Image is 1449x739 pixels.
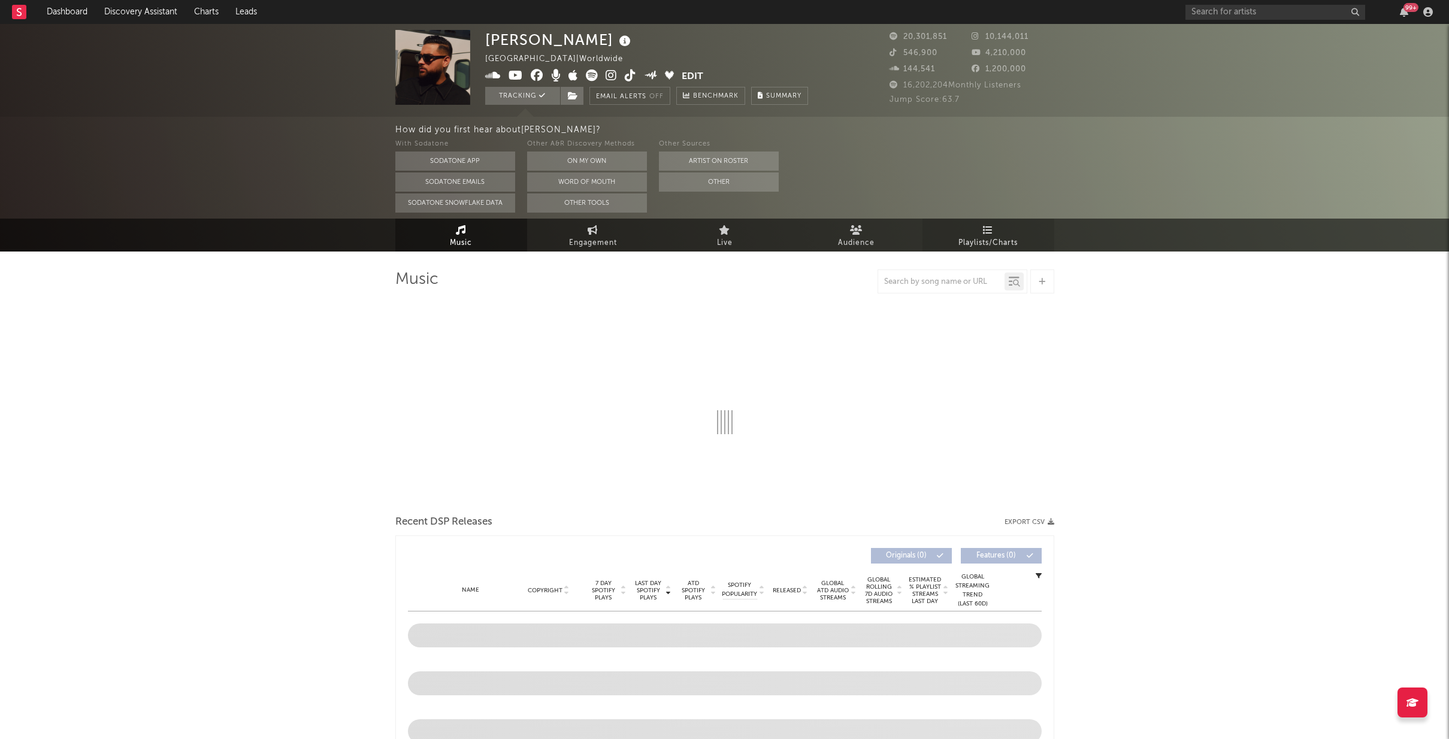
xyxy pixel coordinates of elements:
button: 99+ [1400,7,1408,17]
span: Last Day Spotify Plays [633,580,664,601]
span: 20,301,851 [890,33,947,41]
em: Off [649,93,664,100]
span: Global Rolling 7D Audio Streams [863,576,896,605]
button: Other [659,172,779,192]
button: Features(0) [961,548,1042,564]
a: Engagement [527,219,659,252]
span: Recent DSP Releases [395,515,492,529]
button: Word Of Mouth [527,172,647,192]
div: [PERSON_NAME] [485,30,634,50]
input: Search for artists [1185,5,1365,20]
span: 16,202,204 Monthly Listeners [890,81,1021,89]
span: ATD Spotify Plays [677,580,709,601]
button: Sodatone Snowflake Data [395,193,515,213]
div: Other Sources [659,137,779,152]
div: [GEOGRAPHIC_DATA] | Worldwide [485,52,637,66]
span: Originals ( 0 ) [879,552,934,559]
a: Live [659,219,791,252]
span: Engagement [569,236,617,250]
div: Global Streaming Trend (Last 60D) [955,573,991,608]
button: Originals(0) [871,548,952,564]
span: Spotify Popularity [722,581,757,599]
button: Email AlertsOff [589,87,670,105]
div: With Sodatone [395,137,515,152]
a: Music [395,219,527,252]
div: Other A&R Discovery Methods [527,137,647,152]
span: Estimated % Playlist Streams Last Day [909,576,942,605]
button: Edit [682,69,703,84]
button: Sodatone App [395,152,515,171]
div: Name [432,586,510,595]
span: Benchmark [693,89,739,104]
span: Jump Score: 63.7 [890,96,960,104]
span: 1,200,000 [972,65,1026,73]
span: Released [773,587,801,594]
button: On My Own [527,152,647,171]
span: Live [717,236,733,250]
div: 99 + [1403,3,1418,12]
button: Other Tools [527,193,647,213]
span: Copyright [528,587,562,594]
a: Benchmark [676,87,745,105]
button: Summary [751,87,808,105]
button: Sodatone Emails [395,172,515,192]
span: Features ( 0 ) [969,552,1024,559]
button: Export CSV [1005,519,1054,526]
span: 4,210,000 [972,49,1026,57]
span: Summary [766,93,801,99]
input: Search by song name or URL [878,277,1005,287]
span: Global ATD Audio Streams [816,580,849,601]
span: 144,541 [890,65,935,73]
button: Tracking [485,87,560,105]
button: Artist on Roster [659,152,779,171]
a: Audience [791,219,922,252]
span: Playlists/Charts [958,236,1018,250]
span: 546,900 [890,49,937,57]
span: 10,144,011 [972,33,1028,41]
span: Audience [838,236,875,250]
span: 7 Day Spotify Plays [588,580,619,601]
a: Playlists/Charts [922,219,1054,252]
span: Music [450,236,472,250]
